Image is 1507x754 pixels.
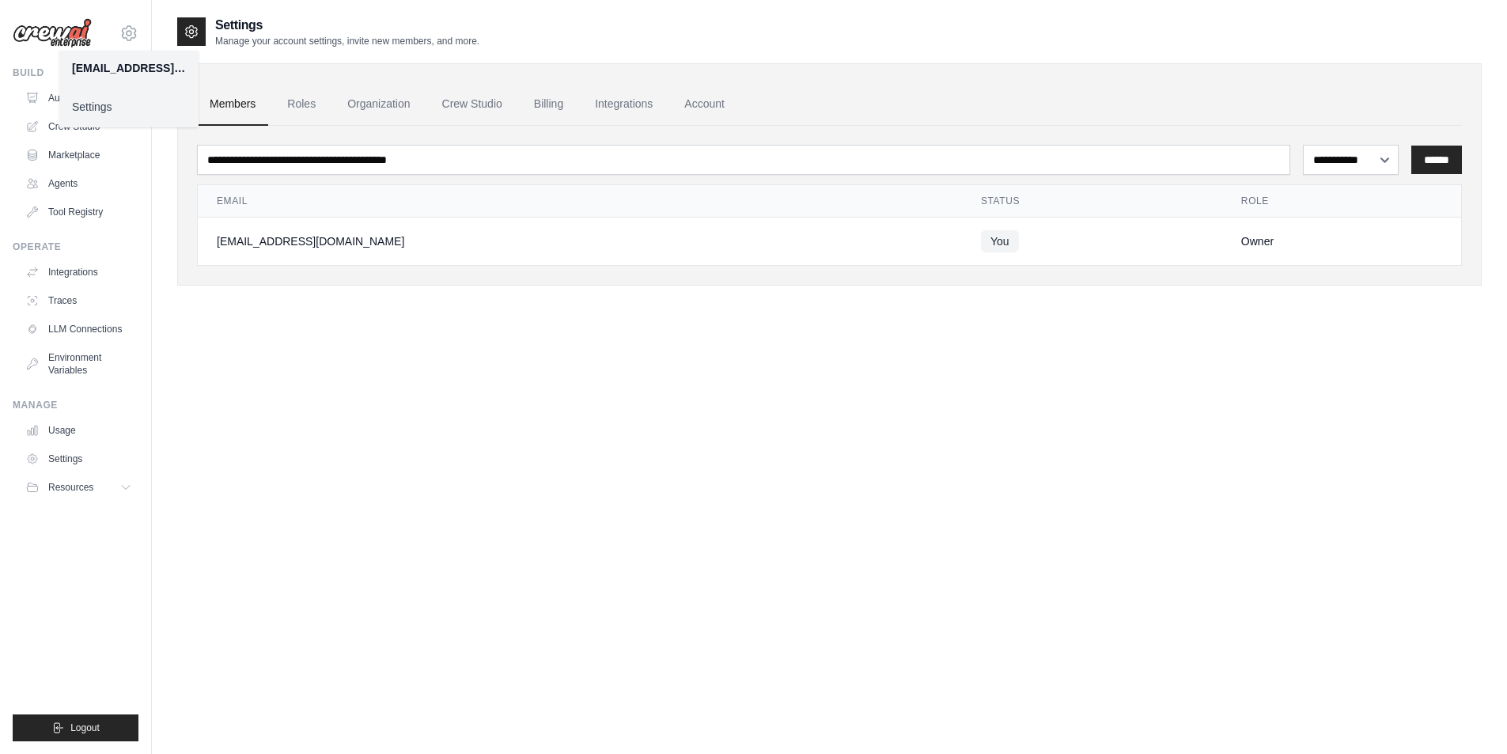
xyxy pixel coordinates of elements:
span: You [981,230,1019,252]
div: Build [13,66,138,79]
button: Logout [13,714,138,741]
div: [EMAIL_ADDRESS][DOMAIN_NAME] [217,233,943,249]
a: Settings [19,446,138,472]
a: Automations [19,85,138,111]
a: Integrations [19,260,138,285]
th: Status [962,185,1222,218]
a: Crew Studio [19,114,138,139]
span: Logout [70,722,100,734]
a: Agents [19,171,138,196]
img: Logo [13,18,92,48]
a: Account [672,83,737,126]
a: Usage [19,418,138,443]
div: Owner [1241,233,1442,249]
p: Manage your account settings, invite new members, and more. [215,35,479,47]
span: Resources [48,481,93,494]
a: Crew Studio [430,83,515,126]
th: Email [198,185,962,218]
a: Traces [19,288,138,313]
a: Integrations [582,83,665,126]
a: LLM Connections [19,316,138,342]
div: Operate [13,241,138,253]
a: Billing [521,83,576,126]
div: Manage [13,399,138,411]
a: Members [197,83,268,126]
a: Organization [335,83,422,126]
th: Role [1222,185,1461,218]
a: Settings [59,93,199,121]
div: [EMAIL_ADDRESS][DOMAIN_NAME] [72,60,186,76]
h2: Settings [215,16,479,35]
a: Roles [275,83,328,126]
a: Environment Variables [19,345,138,383]
button: Resources [19,475,138,500]
a: Marketplace [19,142,138,168]
a: Tool Registry [19,199,138,225]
